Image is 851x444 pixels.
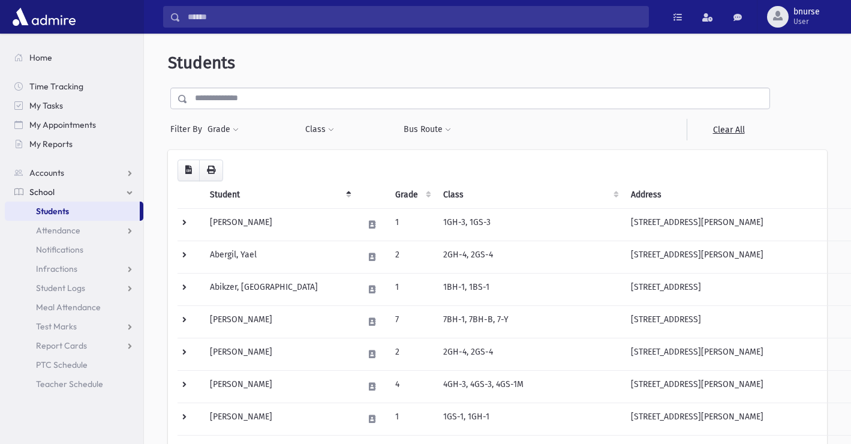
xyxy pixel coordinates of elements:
td: 7BH-1, 7BH-B, 7-Y [436,305,624,338]
span: My Tasks [29,100,63,111]
td: 2GH-4, 2GS-4 [436,241,624,273]
span: My Appointments [29,119,96,130]
td: [PERSON_NAME] [203,208,356,241]
span: My Reports [29,139,73,149]
td: 1 [388,403,436,435]
td: Abikzer, [GEOGRAPHIC_DATA] [203,273,356,305]
td: 1GS-1, 1GH-1 [436,403,624,435]
button: CSV [178,160,200,181]
a: Students [5,202,140,221]
span: PTC Schedule [36,359,88,370]
span: Filter By [170,123,207,136]
span: Home [29,52,52,63]
img: AdmirePro [10,5,79,29]
span: Infractions [36,263,77,274]
a: My Reports [5,134,143,154]
span: Student Logs [36,283,85,293]
a: Accounts [5,163,143,182]
td: 1 [388,208,436,241]
span: Meal Attendance [36,302,101,313]
span: User [793,17,820,26]
a: My Tasks [5,96,143,115]
td: Abergil, Yael [203,241,356,273]
td: 1 [388,273,436,305]
a: Student Logs [5,278,143,298]
td: [PERSON_NAME] [203,305,356,338]
a: Clear All [687,119,770,140]
a: Time Tracking [5,77,143,96]
td: 1GH-3, 1GS-3 [436,208,624,241]
td: [PERSON_NAME] [203,370,356,403]
td: [PERSON_NAME] [203,338,356,370]
button: Print [199,160,223,181]
span: Test Marks [36,321,77,332]
a: Meal Attendance [5,298,143,317]
a: Test Marks [5,317,143,336]
span: Attendance [36,225,80,236]
span: School [29,187,55,197]
th: Grade: activate to sort column ascending [388,181,436,209]
button: Class [305,119,335,140]
input: Search [181,6,648,28]
th: Class: activate to sort column ascending [436,181,624,209]
span: Notifications [36,244,83,255]
span: Accounts [29,167,64,178]
th: Student: activate to sort column descending [203,181,356,209]
span: bnurse [793,7,820,17]
a: Home [5,48,143,67]
a: Report Cards [5,336,143,355]
td: 4GH-3, 4GS-3, 4GS-1M [436,370,624,403]
a: School [5,182,143,202]
td: 2GH-4, 2GS-4 [436,338,624,370]
td: 1BH-1, 1BS-1 [436,273,624,305]
span: Report Cards [36,340,87,351]
span: Teacher Schedule [36,379,103,389]
a: Infractions [5,259,143,278]
a: Attendance [5,221,143,240]
td: 2 [388,241,436,273]
td: [PERSON_NAME] [203,403,356,435]
td: 7 [388,305,436,338]
button: Bus Route [403,119,452,140]
a: My Appointments [5,115,143,134]
span: Students [36,206,69,217]
span: Time Tracking [29,81,83,92]
button: Grade [207,119,239,140]
td: 2 [388,338,436,370]
span: Students [168,53,235,73]
a: Teacher Schedule [5,374,143,394]
a: PTC Schedule [5,355,143,374]
a: Notifications [5,240,143,259]
td: 4 [388,370,436,403]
